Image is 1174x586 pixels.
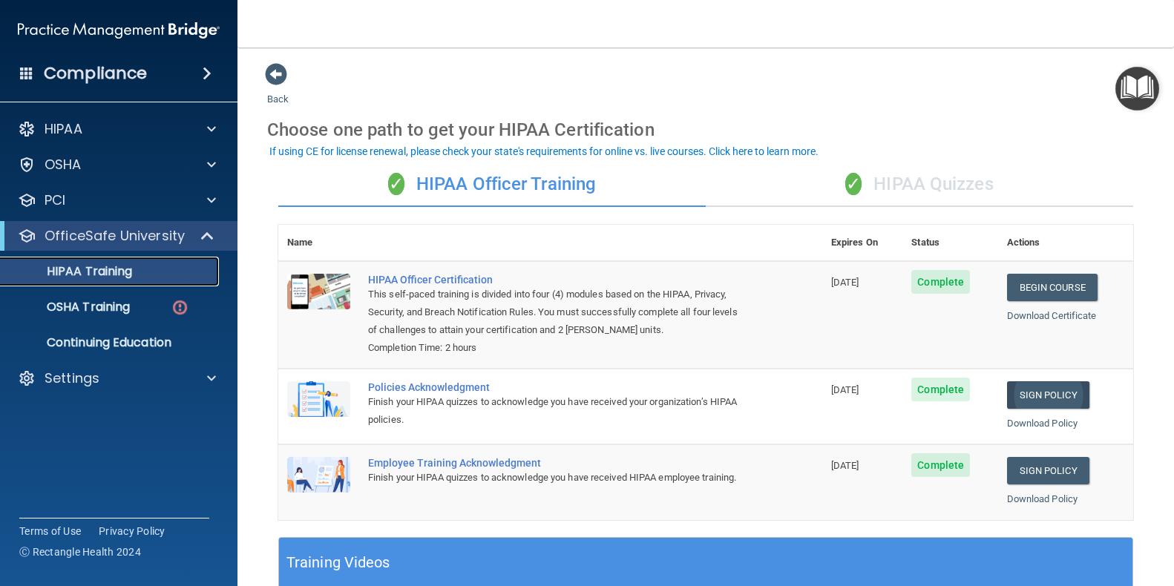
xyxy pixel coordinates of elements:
th: Expires On [822,225,903,261]
span: Complete [911,453,970,477]
p: PCI [45,191,65,209]
th: Status [902,225,997,261]
p: HIPAA [45,120,82,138]
a: Download Policy [1007,418,1078,429]
a: HIPAA [18,120,216,138]
p: Settings [45,369,99,387]
div: Finish your HIPAA quizzes to acknowledge you have received HIPAA employee training. [368,469,748,487]
a: Terms of Use [19,524,81,539]
div: HIPAA Quizzes [706,162,1133,207]
a: Settings [18,369,216,387]
p: Continuing Education [10,335,212,350]
h4: Compliance [44,63,147,84]
div: Choose one path to get your HIPAA Certification [267,108,1144,151]
div: HIPAA Officer Training [278,162,706,207]
a: OfficeSafe University [18,227,215,245]
img: danger-circle.6113f641.png [171,298,189,317]
a: Begin Course [1007,274,1098,301]
a: Privacy Policy [99,524,165,539]
h5: Training Videos [286,550,390,576]
span: Complete [911,270,970,294]
span: ✓ [388,173,404,195]
p: OfficeSafe University [45,227,185,245]
a: HIPAA Officer Certification [368,274,748,286]
button: Open Resource Center [1115,67,1159,111]
div: Policies Acknowledgment [368,381,748,393]
span: [DATE] [831,384,859,395]
a: OSHA [18,156,216,174]
button: If using CE for license renewal, please check your state's requirements for online vs. live cours... [267,144,821,159]
a: Download Policy [1007,493,1078,504]
p: OSHA [45,156,82,174]
span: [DATE] [831,460,859,471]
div: Employee Training Acknowledgment [368,457,748,469]
a: Download Certificate [1007,310,1097,321]
div: If using CE for license renewal, please check your state's requirements for online vs. live cours... [269,146,819,157]
a: Sign Policy [1007,381,1089,409]
span: ✓ [845,173,862,195]
span: Complete [911,378,970,401]
a: PCI [18,191,216,209]
span: [DATE] [831,277,859,288]
img: PMB logo [18,16,220,45]
div: Completion Time: 2 hours [368,339,748,357]
span: Ⓒ Rectangle Health 2024 [19,544,141,559]
div: Finish your HIPAA quizzes to acknowledge you have received your organization’s HIPAA policies. [368,393,748,429]
div: This self-paced training is divided into four (4) modules based on the HIPAA, Privacy, Security, ... [368,286,748,339]
p: OSHA Training [10,300,130,315]
th: Name [278,225,359,261]
a: Back [267,76,289,105]
p: HIPAA Training [10,264,132,279]
th: Actions [998,225,1133,261]
a: Sign Policy [1007,457,1089,484]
